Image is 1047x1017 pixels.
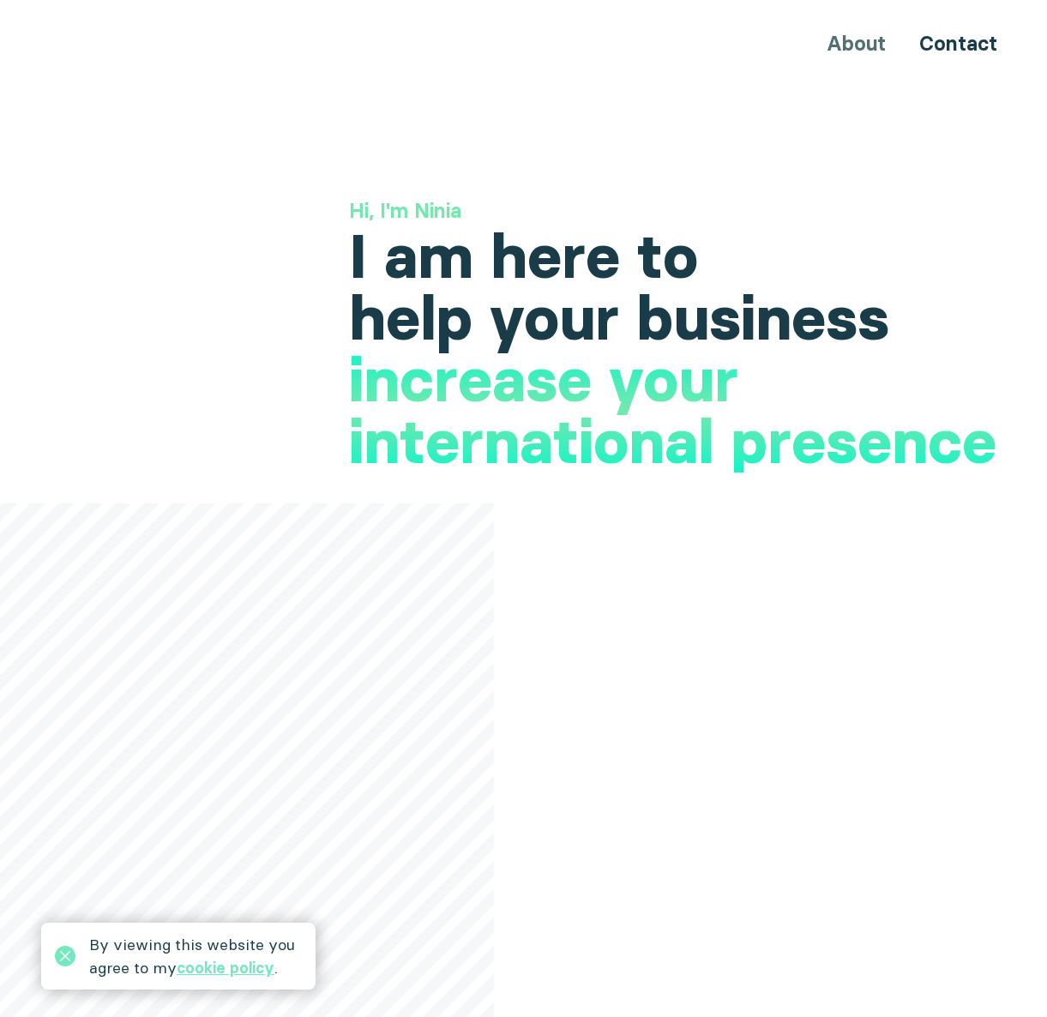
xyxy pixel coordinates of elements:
[349,349,1025,472] h1: increase your international presence
[919,31,997,56] a: Contact
[177,958,274,978] a: cookie policy
[349,196,1025,226] h3: Hi, I'm Ninia
[349,226,1025,349] h1: I am here to help your business
[89,933,302,979] div: By viewing this website you agree to my .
